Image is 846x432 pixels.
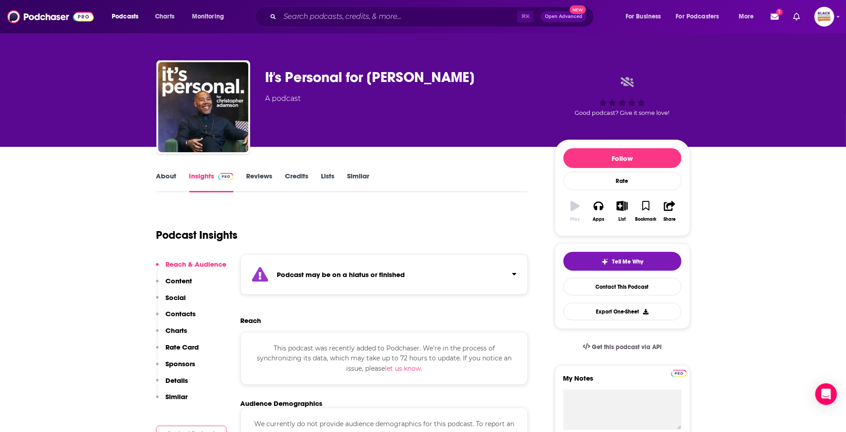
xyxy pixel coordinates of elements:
span: Charts [155,10,174,23]
button: Share [658,195,681,227]
a: Charts [149,9,180,24]
span: 1 [777,9,782,15]
button: open menu [670,9,732,24]
p: Content [166,277,192,285]
a: Credits [285,172,308,192]
div: Apps [593,217,604,222]
a: Show notifications dropdown [790,9,804,24]
img: It's Personal for Christopher Adamson [158,62,248,152]
a: Get this podcast via API [576,336,669,358]
button: Play [563,195,587,227]
button: Content [156,277,192,293]
p: Similar [166,392,188,401]
div: List [619,217,626,222]
button: open menu [619,9,672,24]
button: Show profile menu [814,7,834,27]
img: tell me why sparkle [601,258,608,265]
span: New [570,5,586,14]
p: Charts [166,326,187,335]
button: tell me why sparkleTell Me Why [563,252,681,271]
label: My Notes [563,374,681,390]
button: List [610,195,634,227]
span: For Business [626,10,661,23]
button: Apps [587,195,610,227]
a: InsightsPodchaser Pro [189,172,234,192]
span: For Podcasters [676,10,719,23]
a: Similar [347,172,369,192]
a: Lists [321,172,334,192]
section: Click to expand status details [241,255,528,295]
button: Follow [563,148,681,168]
p: Details [166,376,188,385]
button: Similar [156,392,188,409]
a: Reviews [246,172,272,192]
span: Open Advanced [545,14,582,19]
div: Share [663,217,676,222]
span: Podcasts [112,10,138,23]
a: About [156,172,177,192]
button: Details [156,376,188,393]
div: A podcast [265,93,301,104]
img: User Profile [814,7,834,27]
button: Sponsors [156,359,196,376]
button: Social [156,293,186,310]
p: Sponsors [166,359,196,368]
a: Pro website [671,368,687,377]
button: let us know. [385,364,422,373]
button: Export One-Sheet [563,303,681,320]
button: Charts [156,326,187,343]
span: Tell Me Why [612,258,643,265]
p: Social [166,293,186,302]
strong: Podcast may be on a hiatus or finished [277,270,405,279]
span: ⌘ K [517,11,534,23]
button: Rate Card [156,343,199,359]
p: Reach & Audience [166,260,227,268]
input: Search podcasts, credits, & more... [280,9,517,24]
a: Show notifications dropdown [767,9,782,24]
button: Open AdvancedNew [541,11,586,22]
div: Bookmark [635,217,656,222]
span: Get this podcast via API [592,343,662,351]
p: Rate Card [166,343,199,351]
h2: Reach [241,316,261,325]
span: Monitoring [192,10,224,23]
a: Contact This Podcast [563,278,681,296]
div: Rate [563,172,681,190]
div: Search podcasts, credits, & more... [264,6,603,27]
div: Play [570,217,580,222]
span: Good podcast? Give it some love! [575,109,670,116]
button: open menu [105,9,150,24]
span: This podcast was recently added to Podchaser. We're in the process of synchronizing its data, whi... [257,344,512,373]
p: Contacts [166,309,196,318]
button: Bookmark [634,195,658,227]
img: Podchaser - Follow, Share and Rate Podcasts [7,8,94,25]
img: Podchaser Pro [218,173,234,180]
span: Logged in as blackpodcastingawards [814,7,834,27]
div: Open Intercom Messenger [815,383,837,405]
span: More [739,10,754,23]
button: Reach & Audience [156,260,227,277]
button: Contacts [156,309,196,326]
h2: Audience Demographics [241,399,323,408]
button: open menu [732,9,765,24]
button: open menu [186,9,236,24]
img: Podchaser Pro [671,370,687,377]
h1: Podcast Insights [156,228,238,242]
div: Good podcast? Give it some love! [555,68,690,124]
